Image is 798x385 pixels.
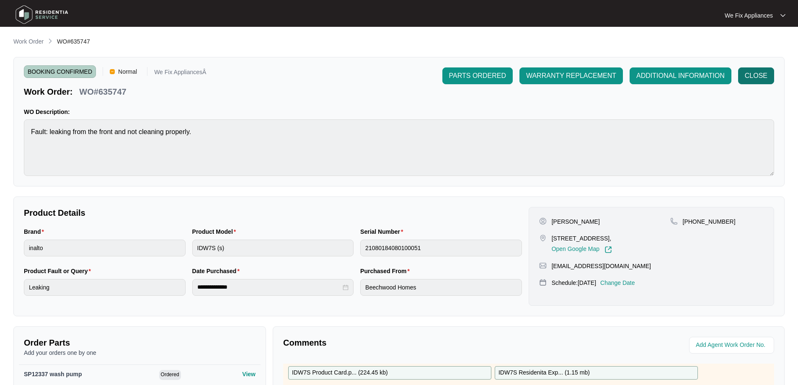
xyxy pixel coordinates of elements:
[738,67,774,84] button: CLOSE
[442,67,513,84] button: PARTS ORDERED
[696,340,769,350] input: Add Agent Work Order No.
[636,71,725,81] span: ADDITIONAL INFORMATION
[24,227,47,236] label: Brand
[13,37,44,46] p: Work Order
[24,65,96,78] span: BOOKING CONFIRMED
[24,119,774,176] textarea: Fault: leaking from the front and not cleaning properly.
[24,86,72,98] p: Work Order:
[552,279,596,287] p: Schedule: [DATE]
[683,217,736,226] p: [PHONE_NUMBER]
[539,217,547,225] img: user-pin
[498,368,590,377] p: IDW7S Residenita Exp... ( 1.15 mb )
[197,283,341,292] input: Date Purchased
[725,11,773,20] p: We Fix Appliances
[539,234,547,242] img: map-pin
[670,217,678,225] img: map-pin
[292,368,388,377] p: IDW7S Product Card.p... ( 224.45 kb )
[115,65,140,78] span: Normal
[604,246,612,253] img: Link-External
[449,71,506,81] span: PARTS ORDERED
[552,246,612,253] a: Open Google Map
[600,279,635,287] p: Change Date
[192,240,354,256] input: Product Model
[24,279,186,296] input: Product Fault or Query
[24,349,256,357] p: Add your orders one by one
[539,262,547,269] img: map-pin
[24,207,522,219] p: Product Details
[47,38,54,44] img: chevron-right
[110,69,115,74] img: Vercel Logo
[154,69,206,78] p: We Fix AppliancesÂ
[24,337,256,349] p: Order Parts
[526,71,616,81] span: WARRANTY REPLACEMENT
[13,2,71,27] img: residentia service logo
[24,371,82,377] span: SP12337 wash pump
[552,262,651,270] p: [EMAIL_ADDRESS][DOMAIN_NAME]
[57,38,90,45] span: WO#635747
[745,71,767,81] span: CLOSE
[360,227,406,236] label: Serial Number
[242,370,256,378] p: View
[283,337,523,349] p: Comments
[552,234,612,243] p: [STREET_ADDRESS],
[24,108,774,116] p: WO Description:
[159,370,181,380] span: Ordered
[630,67,731,84] button: ADDITIONAL INFORMATION
[539,279,547,286] img: map-pin
[360,267,413,275] label: Purchased From
[192,267,243,275] label: Date Purchased
[24,267,94,275] label: Product Fault or Query
[360,240,522,256] input: Serial Number
[360,279,522,296] input: Purchased From
[192,227,240,236] label: Product Model
[12,37,45,47] a: Work Order
[24,240,186,256] input: Brand
[780,13,785,18] img: dropdown arrow
[79,86,126,98] p: WO#635747
[552,217,600,226] p: [PERSON_NAME]
[519,67,623,84] button: WARRANTY REPLACEMENT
